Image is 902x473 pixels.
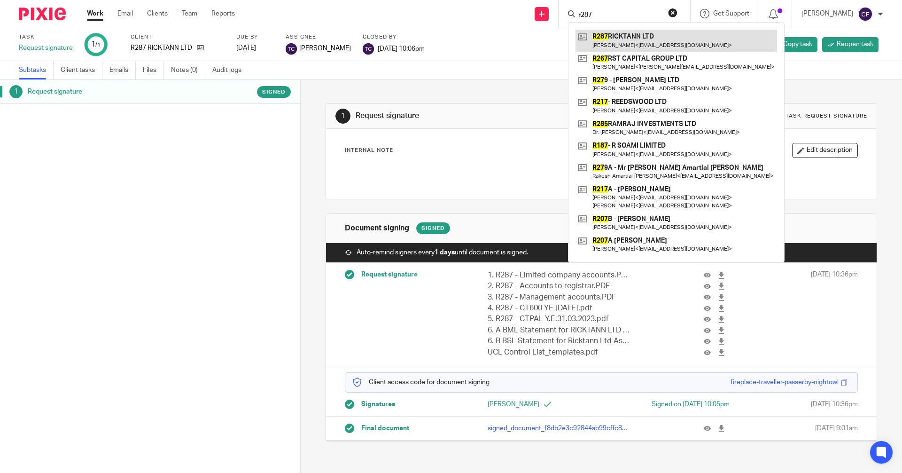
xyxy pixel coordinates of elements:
[356,111,622,121] h1: Request signature
[143,61,164,79] a: Files
[131,33,225,41] label: Client
[668,8,677,17] button: Clear
[352,378,490,387] p: Client access code for document signing
[299,44,351,53] span: [PERSON_NAME]
[435,249,455,256] strong: 1 days
[61,61,102,79] a: Client tasks
[286,33,351,41] label: Assignee
[363,43,374,55] img: svg%3E
[488,424,630,433] p: signed_document_f8db2e3c92844ab99cffc808d677adf5.pdf
[488,270,630,281] p: 1. R287 - Limited company accounts.PDF
[769,37,817,52] a: Copy task
[19,33,73,41] label: Task
[361,400,395,409] span: Signatures
[211,9,235,18] a: Reports
[488,325,630,336] p: 6. A BML Statement for RICKTANN LTD As At [DATE].pdf
[815,424,858,433] span: [DATE] 9:01am
[811,270,858,358] span: [DATE] 10:36pm
[783,39,812,49] span: Copy task
[87,9,103,18] a: Work
[91,39,101,50] div: 1
[345,147,393,154] p: Internal Note
[286,43,297,55] img: svg%3E
[488,314,630,324] p: 5. R287 - CTPAL Y.E.31.03.2023.pdf
[785,112,867,120] div: Task request signature
[117,9,133,18] a: Email
[95,42,101,47] small: /1
[731,378,839,387] div: fireplace-traveller-passerby-nightowl
[378,45,425,52] span: [DATE] 10:06pm
[858,7,873,22] img: svg%3E
[822,37,879,52] a: Reopen task
[488,336,630,347] p: 6. B BSL Statement for Ricktann Ltd As At [DATE].pdf
[357,248,528,257] span: Auto-remind signers every until document is signed.
[212,61,249,79] a: Audit logs
[363,33,425,41] label: Closed by
[171,61,205,79] a: Notes (0)
[416,222,450,234] div: Signed
[236,43,274,53] div: [DATE]
[488,303,630,314] p: 4. R287 - CT600 YE [DATE].pdf
[801,9,853,18] p: [PERSON_NAME]
[262,88,286,96] span: Signed
[488,292,630,303] p: 3. R287 - Management accounts.PDF
[109,61,136,79] a: Emails
[488,400,601,409] p: [PERSON_NAME]
[488,347,630,358] p: UCL Control List_templates.pdf
[577,11,662,20] input: Search
[182,9,197,18] a: Team
[837,39,873,49] span: Reopen task
[361,270,418,279] span: Request signature
[713,10,749,17] span: Get Support
[131,43,192,53] p: R287 RICKTANN LTD
[236,33,274,41] label: Due by
[345,223,409,233] h1: Document signing
[147,9,168,18] a: Clients
[616,400,730,409] div: Signed on [DATE] 10:05pm
[335,109,350,124] div: 1
[361,424,409,433] span: Final document
[19,8,66,20] img: Pixie
[28,85,203,99] h1: Request signature
[19,61,54,79] a: Subtasks
[9,85,23,98] div: 1
[811,400,858,409] span: [DATE] 10:36pm
[19,43,73,53] div: Request signature
[792,143,858,158] button: Edit description
[488,281,630,292] p: 2. R287 - Accounts to registrar.PDF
